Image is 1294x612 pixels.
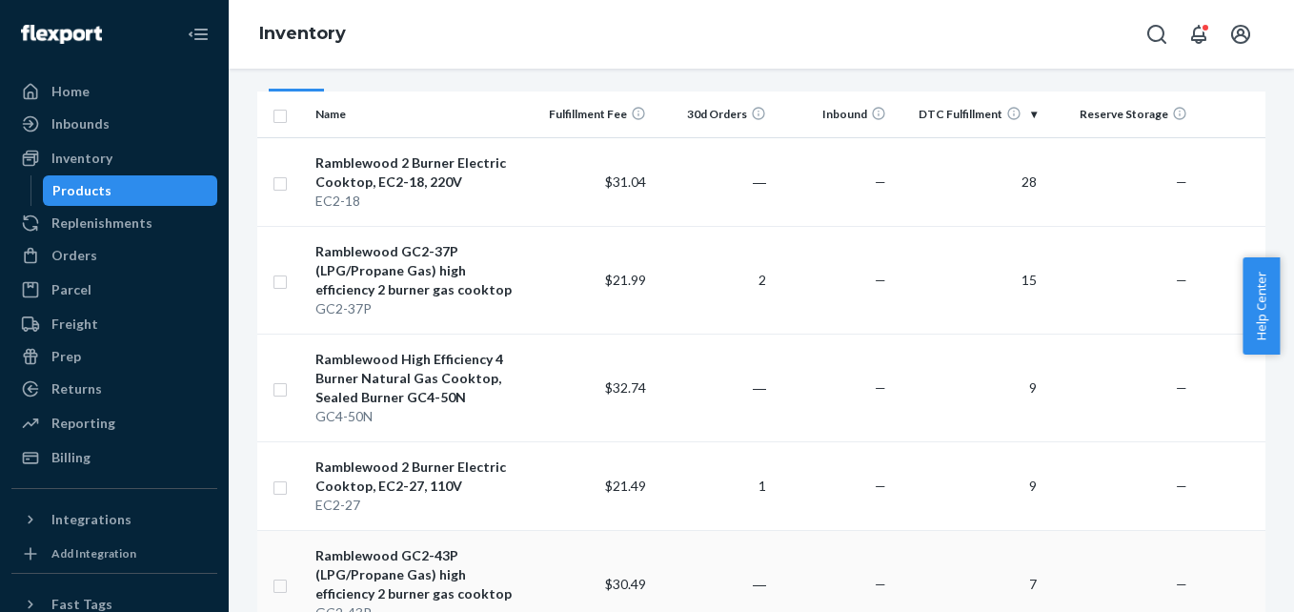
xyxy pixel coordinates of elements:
div: EC2-18 [315,192,526,211]
button: Close Navigation [179,15,217,53]
button: Open account menu [1222,15,1260,53]
div: Inventory [51,149,112,168]
span: — [1176,576,1187,592]
div: Add Integration [51,545,136,561]
a: Add Integration [11,542,217,565]
div: Replenishments [51,214,152,233]
th: Reserve Storage [1044,92,1195,137]
div: Products [52,181,111,200]
span: — [1176,379,1187,396]
a: Inbounds [11,109,217,139]
td: ― [654,137,774,226]
button: Help Center [1243,257,1280,355]
span: $21.49 [605,478,646,494]
div: Home [51,82,90,101]
span: $30.49 [605,576,646,592]
a: Home [11,76,217,107]
span: — [1176,272,1187,288]
span: — [1176,478,1187,494]
a: Inventory [259,23,346,44]
div: Returns [51,379,102,398]
span: — [875,576,886,592]
th: 30d Orders [654,92,774,137]
button: Open notifications [1180,15,1218,53]
a: Reporting [11,408,217,439]
div: Billing [51,448,91,467]
div: Orders [51,246,97,265]
th: DTC Fulfillment [894,92,1044,137]
div: Ramblewood 2 Burner Electric Cooktop, EC2-27, 110V [315,458,526,496]
a: Replenishments [11,208,217,238]
td: 1 [654,441,774,530]
span: — [875,173,886,190]
div: Integrations [51,510,131,529]
td: ― [654,334,774,441]
span: — [1176,173,1187,190]
td: 28 [894,137,1044,226]
span: — [875,478,886,494]
td: 9 [894,334,1044,441]
td: 15 [894,226,1044,334]
span: $31.04 [605,173,646,190]
span: $32.74 [605,379,646,396]
th: Fulfillment Fee [533,92,653,137]
a: Prep [11,341,217,372]
div: Reporting [51,414,115,433]
img: Flexport logo [21,25,102,44]
a: Products [43,175,218,206]
div: Inbounds [51,114,110,133]
div: Prep [51,347,81,366]
span: $21.99 [605,272,646,288]
div: GC4-50N [315,407,526,426]
a: Parcel [11,275,217,305]
div: Freight [51,315,98,334]
div: Ramblewood GC2-37P (LPG/Propane Gas) high efficiency 2 burner gas cooktop [315,242,526,299]
span: — [875,379,886,396]
button: Open Search Box [1138,15,1176,53]
div: Ramblewood GC2-43P (LPG/Propane Gas) high efficiency 2 burner gas cooktop [315,546,526,603]
span: — [875,272,886,288]
div: GC2-37P [315,299,526,318]
div: Ramblewood High Efficiency 4 Burner Natural Gas Cooktop, Sealed Burner GC4-50N [315,350,526,407]
div: Ramblewood 2 Burner Electric Cooktop, EC2-18, 220V [315,153,526,192]
a: Freight [11,309,217,339]
ol: breadcrumbs [244,7,361,62]
th: Name [308,92,534,137]
th: Inbound [774,92,894,137]
button: Integrations [11,504,217,535]
a: Returns [11,374,217,404]
div: EC2-27 [315,496,526,515]
div: Parcel [51,280,91,299]
td: 2 [654,226,774,334]
a: Orders [11,240,217,271]
a: Billing [11,442,217,473]
a: Inventory [11,143,217,173]
td: 9 [894,441,1044,530]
